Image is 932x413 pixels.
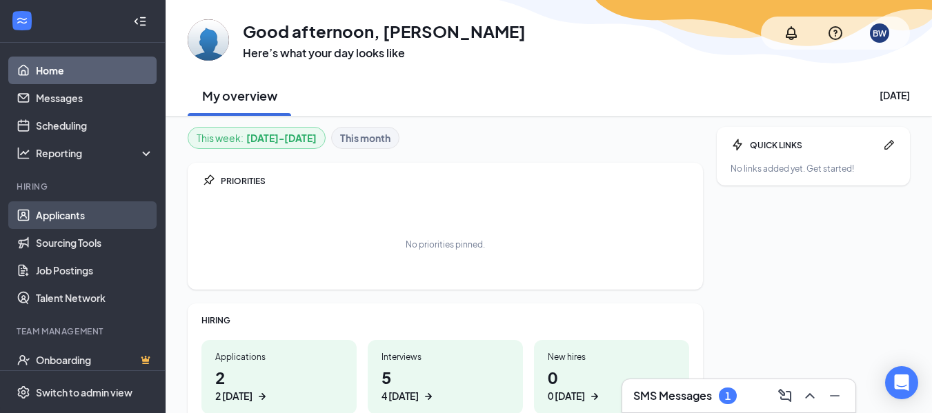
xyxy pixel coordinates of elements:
[797,385,820,407] button: ChevronUp
[36,84,154,112] a: Messages
[215,365,343,403] h1: 2
[548,351,675,363] div: New hires
[17,325,151,337] div: Team Management
[36,229,154,256] a: Sourcing Tools
[406,239,485,250] div: No priorities pinned.
[777,387,793,404] svg: ComposeMessage
[731,138,744,152] svg: Bolt
[725,390,731,402] div: 1
[15,14,29,28] svg: WorkstreamLogo
[36,385,132,399] div: Switch to admin view
[381,389,419,403] div: 4 [DATE]
[802,387,818,404] svg: ChevronUp
[201,174,215,188] svg: Pin
[827,25,844,41] svg: QuestionInfo
[36,346,154,374] a: OnboardingCrown
[36,112,154,139] a: Scheduling
[36,256,154,284] a: Job Postings
[215,351,343,363] div: Applications
[873,28,886,39] div: BW
[197,130,317,145] div: This week :
[381,351,509,363] div: Interviews
[17,181,151,192] div: Hiring
[340,130,390,145] b: This month
[773,385,795,407] button: ComposeMessage
[221,175,689,187] div: PRIORITIES
[548,365,675,403] h1: 0
[422,390,435,403] svg: ArrowRight
[882,138,896,152] svg: Pen
[246,130,317,145] b: [DATE] - [DATE]
[202,87,277,104] h2: My overview
[243,19,526,43] h1: Good afternoon, [PERSON_NAME]
[255,390,269,403] svg: ArrowRight
[17,385,30,399] svg: Settings
[36,284,154,312] a: Talent Network
[731,163,896,174] div: No links added yet. Get started!
[750,139,877,151] div: QUICK LINKS
[36,57,154,84] a: Home
[17,146,30,160] svg: Analysis
[783,25,800,41] svg: Notifications
[188,19,229,61] img: Bryan Wernli
[885,366,918,399] div: Open Intercom Messenger
[36,146,155,160] div: Reporting
[201,314,689,326] div: HIRING
[633,388,712,403] h3: SMS Messages
[826,387,843,404] svg: Minimize
[880,88,910,102] div: [DATE]
[381,365,509,403] h1: 5
[548,389,585,403] div: 0 [DATE]
[243,46,526,61] h3: Here’s what your day looks like
[215,389,252,403] div: 2 [DATE]
[36,201,154,229] a: Applicants
[588,390,602,403] svg: ArrowRight
[133,14,147,28] svg: Collapse
[822,385,844,407] button: Minimize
